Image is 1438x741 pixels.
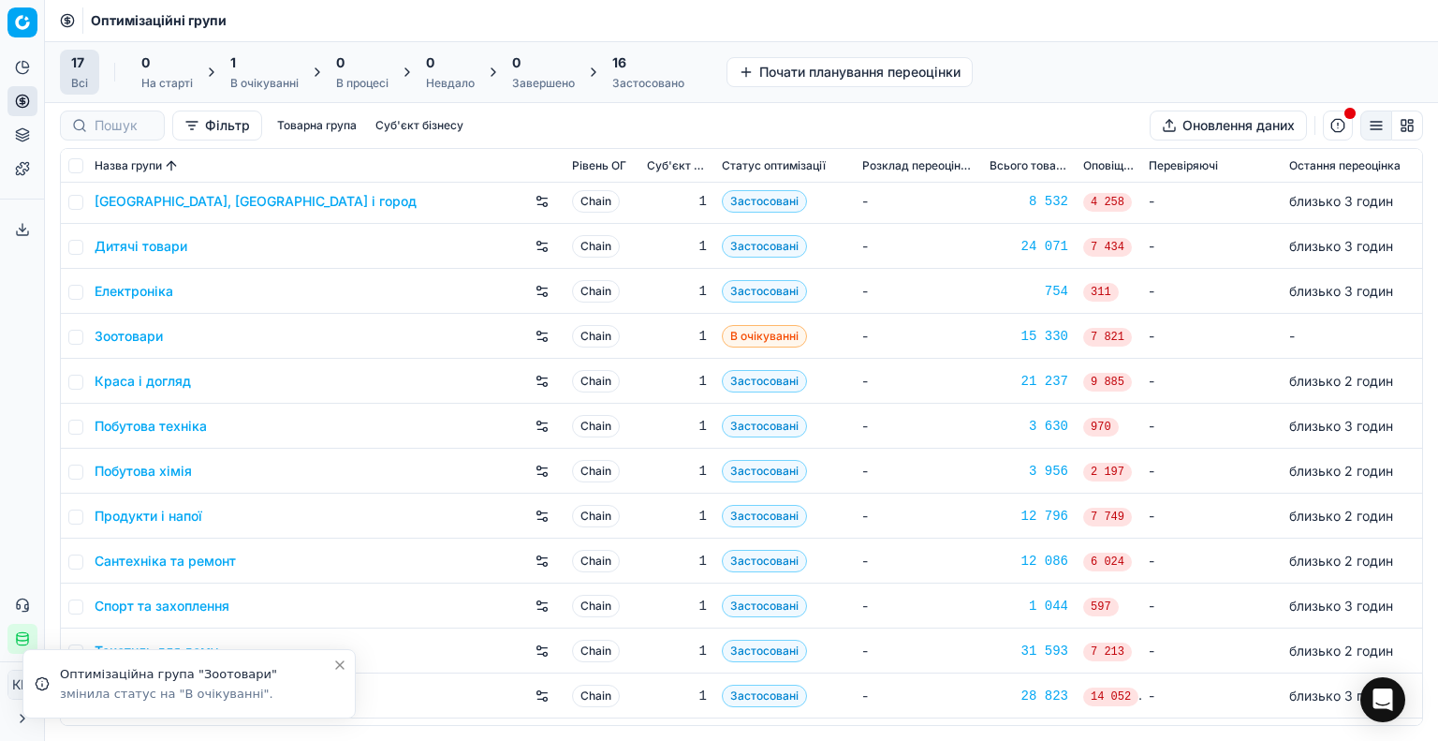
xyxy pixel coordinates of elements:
[141,53,150,72] span: 0
[172,111,262,141] button: Фільтр
[230,76,299,91] div: В очікуванні
[855,404,982,449] td: -
[1150,111,1307,141] button: Оновлення даних
[1141,449,1282,494] td: -
[1083,373,1132,392] span: 9 885
[1141,629,1282,674] td: -
[855,629,982,674] td: -
[1141,584,1282,629] td: -
[1289,598,1393,614] span: близько 3 годин
[95,327,163,346] a: Зоотовари
[60,665,332,684] div: Оптимізаційна група "Зоотовари"
[7,670,37,700] button: КM
[426,76,475,91] div: Невдало
[990,507,1068,526] div: 12 796
[1083,643,1132,661] span: 7 213
[1083,158,1134,173] span: Оповіщення
[1083,463,1132,482] span: 2 197
[990,687,1068,705] a: 28 823
[572,235,620,258] span: Chain
[71,76,88,91] div: Всі
[426,53,434,72] span: 0
[1289,158,1401,173] span: Остання переоцінка
[722,685,807,707] span: Застосовані
[855,224,982,269] td: -
[990,237,1068,256] a: 24 071
[1141,359,1282,404] td: -
[141,76,193,91] div: На старті
[95,282,173,301] a: Електроніка
[1289,688,1393,704] span: близько 3 годин
[1289,418,1393,434] span: близько 3 годин
[855,314,982,359] td: -
[572,280,620,303] span: Chain
[1083,418,1119,437] span: 970
[722,595,807,617] span: Застосовані
[855,494,982,539] td: -
[95,116,153,135] input: Пошук
[990,597,1068,615] a: 1 044
[71,53,84,72] span: 17
[990,552,1068,571] a: 12 086
[230,53,236,72] span: 1
[647,597,707,615] div: 1
[336,76,389,91] div: В процесі
[572,415,620,437] span: Chain
[95,552,236,571] a: Сантехніка та ремонт
[8,671,37,699] span: КM
[1360,677,1405,722] div: Open Intercom Messenger
[1141,179,1282,224] td: -
[722,640,807,662] span: Застосовані
[512,53,521,72] span: 0
[722,505,807,527] span: Застосовані
[1289,283,1393,299] span: близько 3 годин
[722,158,826,173] span: Статус оптимізації
[862,158,975,173] span: Розклад переоцінювання
[647,642,707,660] div: 1
[572,325,620,348] span: Chain
[722,550,807,572] span: Застосовані
[1141,674,1282,719] td: -
[1289,373,1393,389] span: близько 2 годин
[572,640,620,662] span: Chain
[990,327,1068,346] a: 15 330
[722,325,807,348] span: В очікуванні
[1083,283,1119,302] span: 311
[1141,314,1282,359] td: -
[1289,463,1393,479] span: близько 2 годин
[1289,193,1393,209] span: близько 3 годин
[91,11,227,30] span: Оптимізаційні групи
[647,462,707,481] div: 1
[1083,238,1132,257] span: 7 434
[572,158,626,173] span: Рівень OГ
[95,507,202,526] a: Продукти і напої
[1141,269,1282,314] td: -
[95,192,417,211] a: [GEOGRAPHIC_DATA], [GEOGRAPHIC_DATA] і город
[990,642,1068,660] a: 31 593
[855,359,982,404] td: -
[722,190,807,213] span: Застосовані
[1141,494,1282,539] td: -
[612,53,626,72] span: 16
[95,237,187,256] a: Дитячі товари
[722,280,807,303] span: Застосовані
[1289,553,1393,569] span: близько 2 годин
[647,687,707,705] div: 1
[990,462,1068,481] a: 3 956
[1083,508,1132,526] span: 7 749
[726,57,973,87] button: Почати планування переоцінки
[1141,404,1282,449] td: -
[612,76,684,91] div: Застосовано
[990,417,1068,436] a: 3 630
[990,158,1068,173] span: Всього товарів
[647,237,707,256] div: 1
[572,190,620,213] span: Chain
[990,372,1068,391] div: 21 237
[855,179,982,224] td: -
